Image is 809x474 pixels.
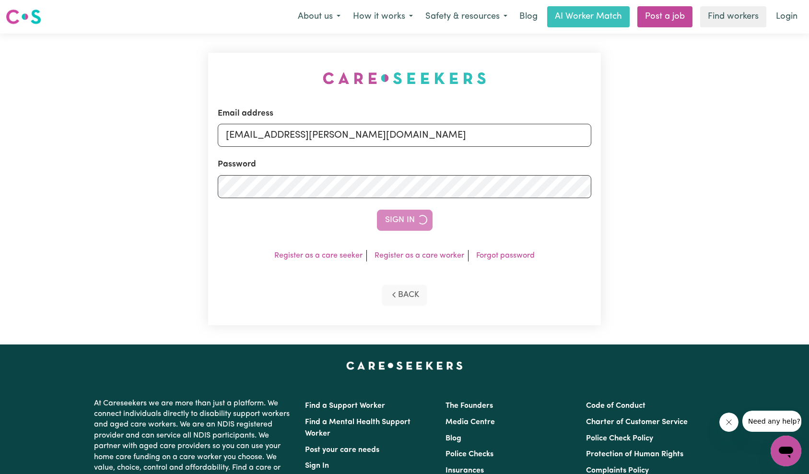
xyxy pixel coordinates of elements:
[514,6,543,27] a: Blog
[292,7,347,27] button: About us
[305,402,385,410] a: Find a Support Worker
[218,158,256,171] label: Password
[347,7,419,27] button: How it works
[274,252,363,260] a: Register as a care seeker
[476,252,535,260] a: Forgot password
[637,6,692,27] a: Post a job
[346,362,463,369] a: Careseekers home page
[446,450,493,458] a: Police Checks
[6,8,41,25] img: Careseekers logo
[446,418,495,426] a: Media Centre
[305,446,379,454] a: Post your care needs
[446,435,461,442] a: Blog
[6,6,41,28] a: Careseekers logo
[305,462,329,470] a: Sign In
[446,402,493,410] a: The Founders
[586,402,645,410] a: Code of Conduct
[742,411,801,432] iframe: Message from company
[586,450,683,458] a: Protection of Human Rights
[547,6,630,27] a: AI Worker Match
[586,418,688,426] a: Charter of Customer Service
[586,435,653,442] a: Police Check Policy
[771,436,801,466] iframe: Button to launch messaging window
[375,252,464,260] a: Register as a care worker
[305,418,410,438] a: Find a Mental Health Support Worker
[719,413,739,432] iframe: Close message
[700,6,766,27] a: Find workers
[419,7,514,27] button: Safety & resources
[770,6,803,27] a: Login
[218,107,273,120] label: Email address
[218,124,592,147] input: Email address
